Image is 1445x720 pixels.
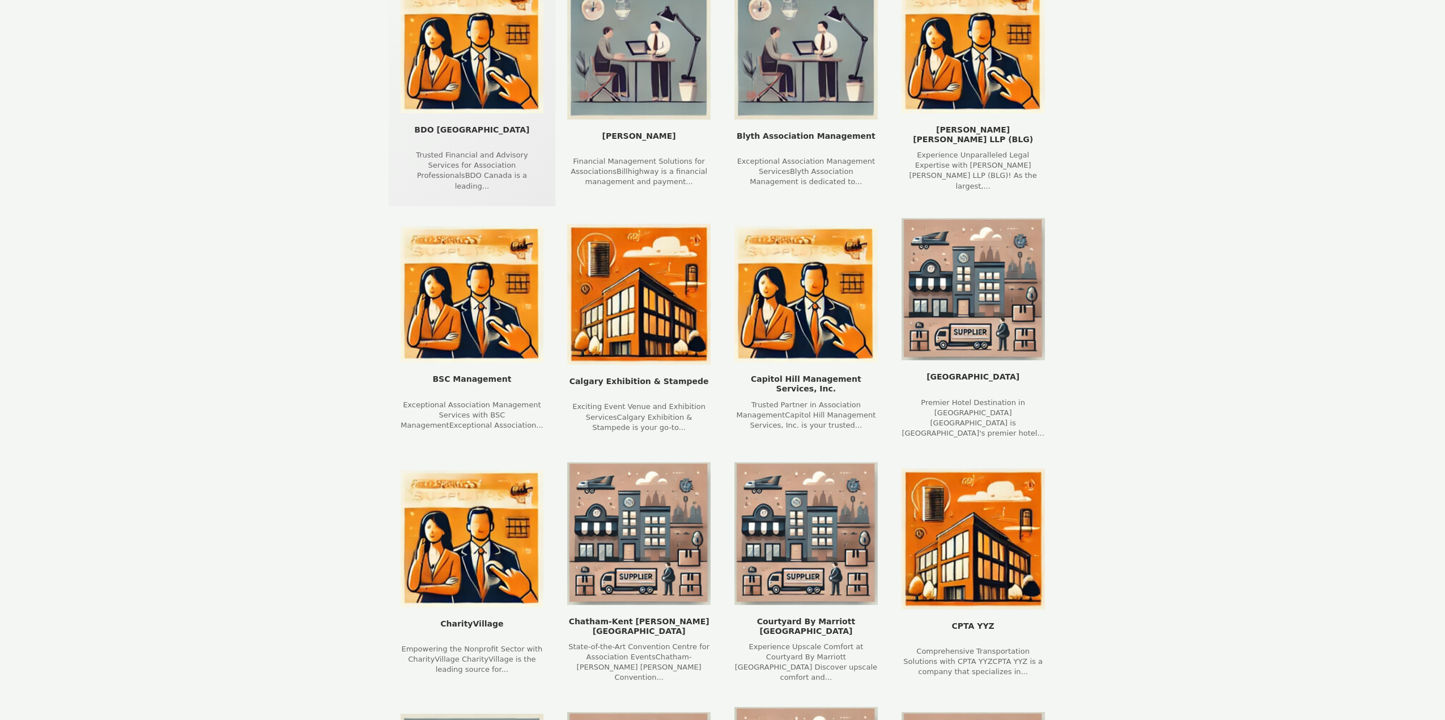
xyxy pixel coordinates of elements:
[902,398,1045,439] div: Premier Hotel Destination in [GEOGRAPHIC_DATA] [GEOGRAPHIC_DATA] is [GEOGRAPHIC_DATA]'s premier h...
[722,206,890,450] div: Capitol Hill Management Services, Inc. company - Press Enter to view listing
[401,470,544,607] img: CharityVillage company logo
[555,450,722,695] div: Chatham-Kent John D Bradley Convention Centre company - Press Enter to view listing
[890,206,1057,450] div: Carriage House Inn company - Press Enter to view listing
[567,617,711,636] span: Chatham-Kent [PERSON_NAME][GEOGRAPHIC_DATA]
[569,377,709,396] span: Calgary Exhibition & Stampede
[737,131,875,151] span: Blyth Association Management
[902,150,1045,191] div: Experience Unparalleled Legal Expertise with [PERSON_NAME] [PERSON_NAME] LLP (BLG)! As the larges...
[414,125,529,144] span: BDO [GEOGRAPHIC_DATA]
[389,206,556,450] div: BSC Management company - Press Enter to view listing
[890,450,1057,695] div: CPTA YYZ company - Press Enter to view listing
[401,644,544,675] div: Empowering the Nonprofit Sector with CharityVillage CharityVillage is the leading source for...
[401,150,544,191] div: Trusted Financial and Advisory Services for Association ProfessionalsBDO Canada is a leading...
[432,374,511,394] span: BSC Management
[902,125,1045,144] span: [PERSON_NAME] [PERSON_NAME] LLP (BLG)
[902,646,1045,678] div: Comprehensive Transportation Solutions with CPTA YYZCPTA YYZ is a company that specializes in...
[567,402,711,433] div: Exciting Event Venue and Exhibition ServicesCalgary Exhibition & Stampede is your go-to...
[567,642,711,683] div: State-of-the-Art Convention Centre for Association EventsChatham-[PERSON_NAME] [PERSON_NAME] Conv...
[567,156,711,188] div: Financial Management Solutions for AssociationsBillhighway is a financial management and payment...
[567,224,711,365] img: Calgary Exhibition & Stampede company logo
[555,206,722,450] div: Calgary Exhibition & Stampede company - Press Enter to view listing
[952,621,994,641] span: CPTA YYZ
[734,642,878,683] div: Experience Upscale Comfort at Courtyard By Marriott [GEOGRAPHIC_DATA] Discover upscale comfort an...
[722,450,890,695] div: Courtyard By Marriott Burlington company - Press Enter to view listing
[401,226,544,363] img: BSC Management company logo
[567,462,711,604] img: Chatham-Kent John D Bradley Convention Centre company logo
[734,462,878,604] img: Courtyard By Marriott Burlington company logo
[401,400,544,431] div: Exceptional Association Management Services with BSC ManagementExceptional Association...
[440,619,503,638] span: CharityVillage
[734,374,878,394] span: Capitol Hill Management Services, Inc.
[734,617,878,636] span: Courtyard By Marriott [GEOGRAPHIC_DATA]
[926,372,1019,391] span: [GEOGRAPHIC_DATA]
[734,156,878,188] div: Exceptional Association Management ServicesBlyth Association Management is dedicated to...
[602,131,676,151] span: [PERSON_NAME]
[902,218,1045,360] img: Carriage House Inn company logo
[734,400,878,431] div: Trusted Partner in Association ManagementCapitol Hill Management Services, Inc. is your trusted...
[389,450,556,695] div: CharityVillage company - Press Enter to view listing
[902,468,1045,610] img: CPTA YYZ company logo
[734,226,878,363] img: Capitol Hill Management Services, Inc. company logo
